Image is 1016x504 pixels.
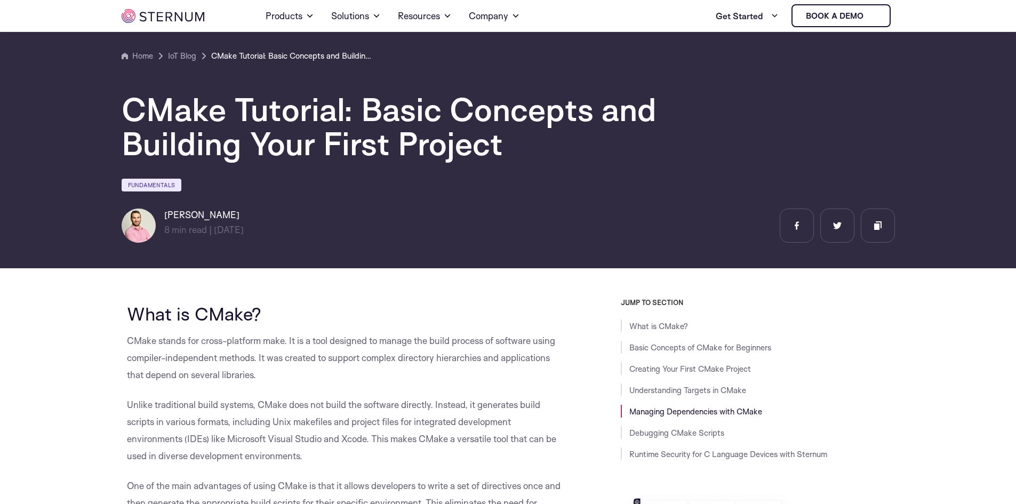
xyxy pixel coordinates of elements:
a: Understanding Targets in CMake [629,385,746,395]
a: What is CMake? [629,321,688,331]
p: CMake stands for cross-platform make. It is a tool designed to manage the build process of softwa... [127,332,567,383]
h1: CMake Tutorial: Basic Concepts and Building Your First Project [122,92,762,161]
a: Fundamentals [122,179,181,191]
a: IoT Blog [168,50,196,62]
a: Basic Concepts of CMake for Beginners [629,342,771,353]
p: Unlike traditional build systems, CMake does not build the software directly. Instead, it generat... [127,396,567,465]
a: Products [266,1,314,31]
a: Home [122,50,153,62]
img: sternum iot [122,9,204,23]
a: Resources [398,1,452,31]
img: Lian Granot [122,209,156,243]
h3: JUMP TO SECTION [621,298,895,307]
span: min read | [164,224,212,235]
a: Get Started [716,5,779,27]
a: Runtime Security for C Language Devices with Sternum [629,449,827,459]
a: Solutions [331,1,381,31]
img: sternum iot [868,12,876,20]
a: Debugging CMake Scripts [629,428,724,438]
span: [DATE] [214,224,244,235]
a: Creating Your First CMake Project [629,364,751,374]
h6: [PERSON_NAME] [164,209,244,221]
a: Company [469,1,520,31]
a: CMake Tutorial: Basic Concepts and Building Your First Project [211,50,371,62]
span: 8 [164,224,170,235]
a: Managing Dependencies with CMake [629,406,762,417]
a: Book a demo [791,4,891,27]
h2: What is CMake? [127,303,567,324]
